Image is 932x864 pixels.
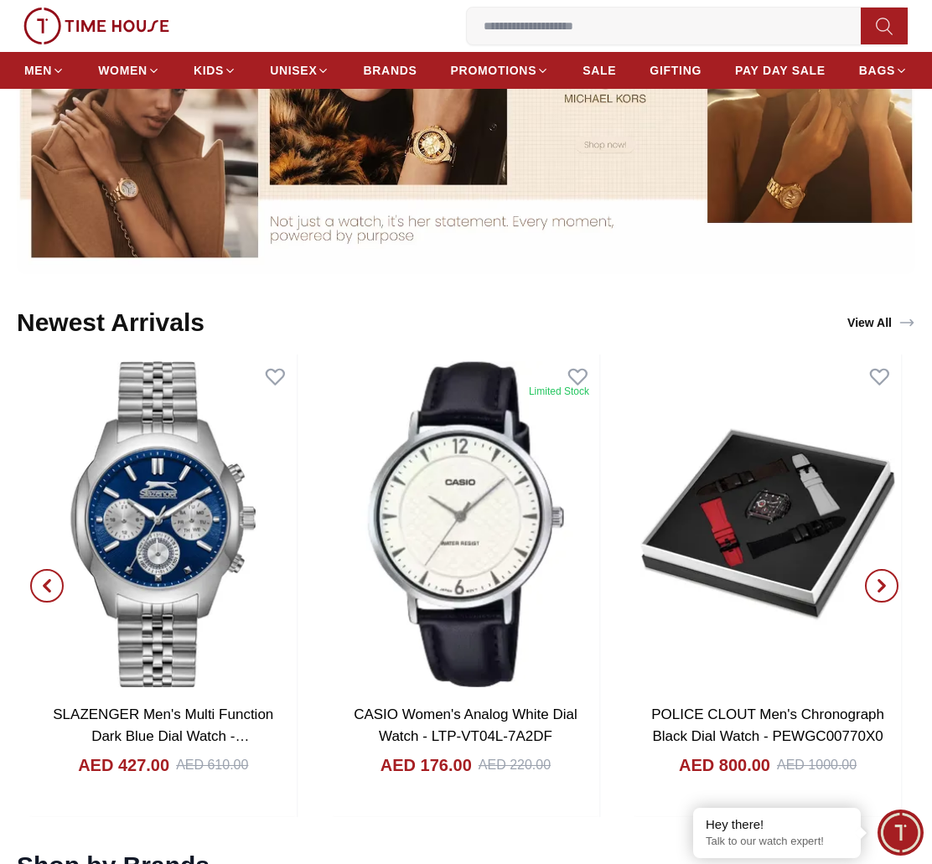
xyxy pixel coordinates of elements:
[194,62,224,79] span: KIDS
[859,55,908,85] a: BAGS
[451,55,550,85] a: PROMOTIONS
[354,706,577,744] a: CASIO Women's Analog White Dial Watch - LTP-VT04L-7A2DF
[98,55,160,85] a: WOMEN
[363,62,417,79] span: BRANDS
[679,753,770,777] h4: AED 800.00
[777,755,857,775] div: AED 1000.00
[78,753,169,777] h4: AED 427.00
[363,55,417,85] a: BRANDS
[844,311,919,334] a: View All
[270,55,329,85] a: UNISEX
[53,706,273,765] a: SLAZENGER Men's Multi Function Dark Blue Dial Watch - SL.9.2407.2.05
[17,308,205,338] h2: Newest Arrivals
[23,8,169,44] img: ...
[650,62,702,79] span: GIFTING
[735,62,826,79] span: PAY DAY SALE
[651,706,884,744] a: POLICE CLOUT Men's Chronograph Black Dial Watch - PEWGC00770X0
[24,62,52,79] span: MEN
[582,62,616,79] span: SALE
[582,55,616,85] a: SALE
[706,835,848,849] p: Talk to our watch expert!
[878,810,924,856] div: Chat Widget
[24,55,65,85] a: MEN
[98,62,148,79] span: WOMEN
[194,55,236,85] a: KIDS
[529,385,589,398] div: Limited Stock
[650,55,702,85] a: GIFTING
[735,55,826,85] a: PAY DAY SALE
[29,354,297,695] img: SLAZENGER Men's Multi Function Dark Blue Dial Watch - SL.9.2407.2.05
[479,755,551,775] div: AED 220.00
[859,62,895,79] span: BAGS
[270,62,317,79] span: UNISEX
[176,755,248,775] div: AED 610.00
[332,354,599,695] img: CASIO Women's Analog White Dial Watch - LTP-VT04L-7A2DF
[634,354,902,695] img: POLICE CLOUT Men's Chronograph Black Dial Watch - PEWGC00770X0
[451,62,537,79] span: PROMOTIONS
[706,816,848,833] div: Hey there!
[381,753,472,777] h4: AED 176.00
